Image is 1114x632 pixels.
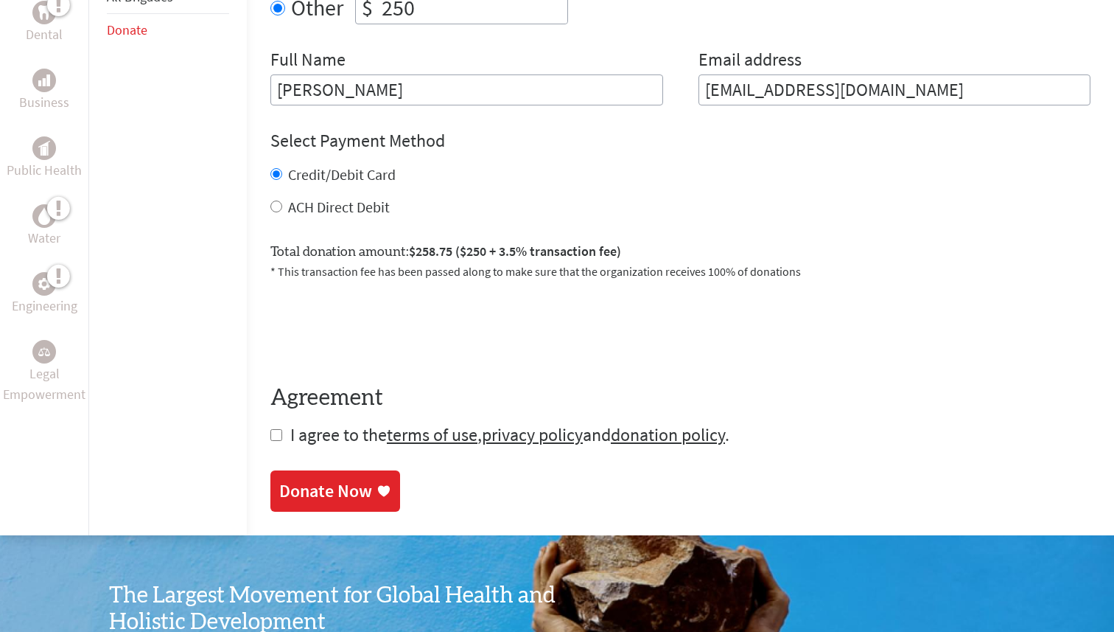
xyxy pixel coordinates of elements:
a: Legal EmpowermentLegal Empowerment [3,340,85,405]
h4: Agreement [270,385,1090,412]
a: DentalDental [26,1,63,45]
img: Water [38,208,50,225]
a: terms of use [387,423,477,446]
p: Dental [26,24,63,45]
img: Engineering [38,278,50,290]
a: WaterWater [28,204,60,249]
img: Public Health [38,141,50,156]
a: EngineeringEngineering [12,272,77,316]
iframe: reCAPTCHA [270,298,494,355]
a: privacy policy [482,423,583,446]
span: I agree to the , and . [290,423,729,446]
span: $258.75 ($250 + 3.5% transaction fee) [409,243,621,260]
div: Water [32,204,56,228]
a: Donate Now [270,470,400,512]
h4: Select Payment Method [270,129,1090,153]
input: Enter Full Name [270,74,663,105]
div: Engineering [32,272,56,296]
label: Total donation amount: [270,241,621,263]
a: Public HealthPublic Health [7,136,82,181]
label: Email address [698,48,802,74]
img: Legal Empowerment [38,347,50,356]
a: BusinessBusiness [19,69,69,113]
a: donation policy [611,423,725,446]
img: Dental [38,6,50,20]
label: Credit/Debit Card [288,165,396,184]
li: Donate [107,14,229,46]
p: Public Health [7,160,82,181]
div: Public Health [32,136,56,160]
p: Water [28,228,60,249]
label: Full Name [270,48,346,74]
div: Business [32,69,56,92]
input: Your Email [698,74,1091,105]
div: Dental [32,1,56,24]
div: Donate Now [279,479,372,503]
p: Legal Empowerment [3,364,85,405]
div: Legal Empowerment [32,340,56,364]
p: Engineering [12,296,77,316]
label: ACH Direct Debit [288,198,390,216]
p: Business [19,92,69,113]
img: Business [38,74,50,86]
p: * This transaction fee has been passed along to make sure that the organization receives 100% of ... [270,263,1090,280]
a: Donate [107,21,147,38]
